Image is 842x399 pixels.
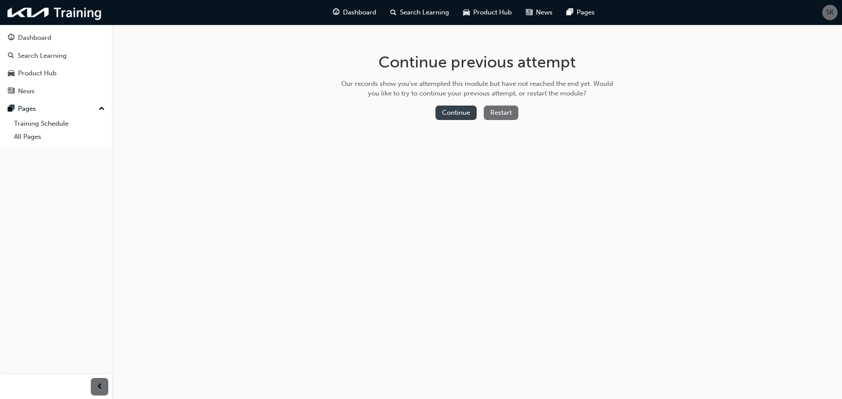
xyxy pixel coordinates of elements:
[18,51,67,61] div: Search Learning
[484,106,518,120] button: Restart
[11,130,108,144] a: All Pages
[822,5,838,20] button: SK
[4,28,108,101] button: DashboardSearch LearningProduct HubNews
[99,103,105,115] span: up-icon
[400,7,449,18] span: Search Learning
[826,7,834,18] span: SK
[18,86,35,96] div: News
[526,7,532,18] span: news-icon
[4,65,108,81] a: Product Hub
[473,7,512,18] span: Product Hub
[4,101,108,117] button: Pages
[560,4,602,21] a: pages-iconPages
[8,105,14,113] span: pages-icon
[567,7,573,18] span: pages-icon
[519,4,560,21] a: news-iconNews
[343,7,376,18] span: Dashboard
[18,33,51,43] div: Dashboard
[8,34,14,42] span: guage-icon
[338,79,616,99] div: Our records show you've attempted this module but have not reached the end yet. Would you like to...
[338,53,616,72] h1: Continue previous attempt
[18,104,36,114] div: Pages
[8,88,14,95] span: news-icon
[11,117,108,131] a: Training Schedule
[326,4,383,21] a: guage-iconDashboard
[383,4,456,21] a: search-iconSearch Learning
[4,83,108,99] a: News
[4,30,108,46] a: Dashboard
[390,7,396,18] span: search-icon
[536,7,553,18] span: News
[4,48,108,64] a: Search Learning
[333,7,339,18] span: guage-icon
[8,70,14,78] span: car-icon
[18,68,57,78] div: Product Hub
[96,381,103,392] span: prev-icon
[435,106,477,120] button: Continue
[8,52,14,60] span: search-icon
[4,4,105,21] img: kia-training
[456,4,519,21] a: car-iconProduct Hub
[463,7,470,18] span: car-icon
[577,7,595,18] span: Pages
